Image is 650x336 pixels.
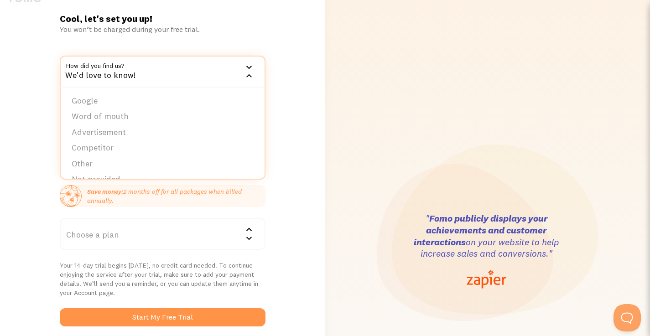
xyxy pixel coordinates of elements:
strong: Fomo publicly displays your achievements and customer interactions [414,212,547,247]
h3: " on your website to help increase sales and conversions." [413,212,559,259]
h1: Cool, let's set you up! [60,13,265,25]
img: zapier-logo-67829435118c75c76cb2dd6da18087269b6957094811fad6c81319a220d8a412.png [467,270,506,289]
div: We'd love to know! [60,56,265,88]
div: Choose a plan [60,218,265,250]
iframe: Help Scout Beacon - Open [614,304,641,331]
li: Google [61,93,265,109]
p: Your 14-day trial begins [DATE], no credit card needed! To continue enjoying the service after yo... [60,261,265,297]
p: 2 months off for all packages when billed annually. [87,187,265,205]
strong: Save money: [87,187,123,196]
li: Other [61,156,265,172]
li: Competitor [61,140,265,156]
li: Word of mouth [61,109,265,124]
li: Advertisement [61,124,265,140]
button: Start My Free Trial [60,308,265,326]
li: Not provided [61,171,265,187]
div: You won’t be charged during your free trial. [60,25,265,34]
